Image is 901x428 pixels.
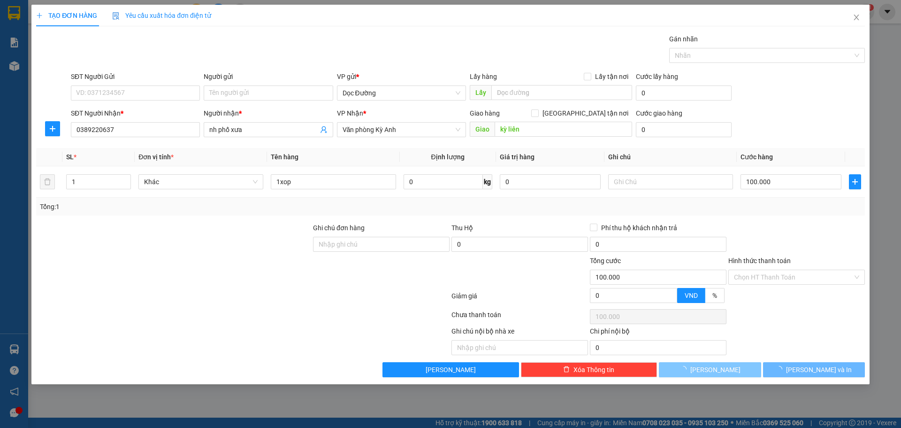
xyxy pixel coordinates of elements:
input: 0 [500,174,601,189]
div: SĐT Người Gửi [71,71,200,82]
input: Cước giao hàng [636,122,732,137]
img: icon [112,12,120,20]
label: Hình thức thanh toán [728,257,791,265]
span: Lấy hàng [470,73,497,80]
span: Định lượng [431,153,465,161]
button: [PERSON_NAME] [659,362,761,377]
div: Giảm giá [450,291,589,307]
span: Tổng cước [590,257,621,265]
input: Dọc đường [495,122,632,137]
div: Chưa thanh toán [450,310,589,326]
div: SĐT Người Nhận [71,108,200,118]
span: Yêu cầu xuất hóa đơn điện tử [112,12,211,19]
span: [PERSON_NAME] [426,365,476,375]
span: TẠO ĐƠN HÀNG [36,12,97,19]
span: kg [483,174,492,189]
div: Người gửi [204,71,333,82]
button: Close [843,5,870,31]
span: [PERSON_NAME] và In [786,365,852,375]
input: VD: Bàn, Ghế [271,174,396,189]
button: plus [849,174,861,189]
span: Khác [144,175,258,189]
button: [PERSON_NAME] và In [763,362,865,377]
span: [GEOGRAPHIC_DATA] tận nơi [539,108,632,118]
input: Ghi chú đơn hàng [313,237,450,252]
label: Cước giao hàng [636,109,682,117]
label: Gán nhãn [669,35,698,43]
span: [PERSON_NAME] [690,365,741,375]
span: % [712,292,717,299]
button: deleteXóa Thông tin [521,362,657,377]
span: user-add [320,126,328,133]
span: Văn phòng Kỳ Anh [343,123,460,137]
div: Người nhận [204,108,333,118]
span: Tên hàng [271,153,298,161]
span: delete [563,366,570,374]
div: Tổng: 1 [40,202,348,212]
span: Giao [470,122,495,137]
span: Cước hàng [741,153,773,161]
span: Lấy tận nơi [591,71,632,82]
input: Dọc đường [491,85,632,100]
span: Lấy [470,85,491,100]
div: Ghi chú nội bộ nhà xe [451,326,588,340]
div: VP gửi [337,71,466,82]
input: Cước lấy hàng [636,86,732,101]
div: Chi phí nội bộ [590,326,726,340]
span: VND [685,292,698,299]
label: Ghi chú đơn hàng [313,224,365,232]
span: Giá trị hàng [500,153,534,161]
button: delete [40,174,55,189]
input: Ghi Chú [608,174,733,189]
span: loading [680,366,690,373]
button: plus [45,121,60,136]
span: Đơn vị tính [138,153,174,161]
span: plus [36,12,43,19]
button: [PERSON_NAME] [382,362,519,377]
th: Ghi chú [604,148,737,166]
span: close [853,14,860,21]
span: loading [776,366,786,373]
span: plus [849,178,861,186]
span: plus [46,125,60,132]
span: Dọc Đường [343,86,460,100]
span: Giao hàng [470,109,500,117]
span: Phí thu hộ khách nhận trả [597,223,681,233]
span: SL [66,153,74,161]
label: Cước lấy hàng [636,73,678,80]
input: Nhập ghi chú [451,340,588,355]
span: Thu Hộ [451,224,473,232]
span: Xóa Thông tin [573,365,614,375]
span: VP Nhận [337,109,363,117]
